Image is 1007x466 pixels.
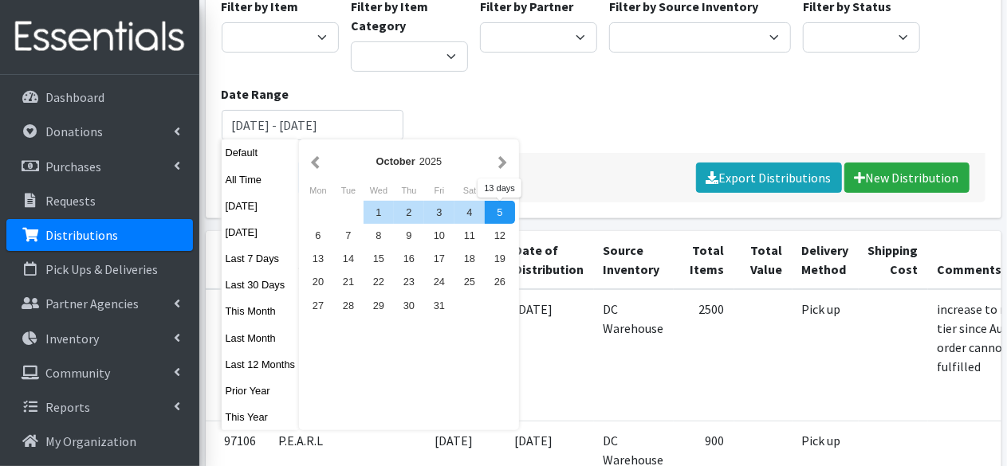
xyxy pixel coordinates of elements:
a: Inventory [6,323,193,354]
button: Prior Year [222,379,300,402]
div: Thursday [394,180,424,201]
div: 10 [424,224,454,247]
div: Monday [303,180,333,201]
button: Default [222,141,300,164]
div: 9 [394,224,424,247]
div: 27 [303,294,333,317]
th: Shipping Cost [859,231,928,289]
div: 12 [485,224,515,247]
p: Requests [45,193,96,209]
a: Requests [6,185,193,217]
div: 15 [364,247,394,270]
p: Reports [45,399,90,415]
a: Pick Ups & Deliveries [6,253,193,285]
button: Last 30 Days [222,273,300,296]
img: HumanEssentials [6,10,193,64]
input: January 1, 2011 - December 31, 2011 [222,110,403,140]
a: Donations [6,116,193,147]
div: 22 [364,270,394,293]
span: 2025 [419,155,442,167]
div: Sunday [485,180,515,201]
a: Reports [6,391,193,423]
a: Export Distributions [696,163,842,193]
td: DC Warehouse [594,289,674,421]
button: This Year [222,405,300,429]
th: Total Items [674,231,734,289]
a: Partner Agencies [6,288,193,319]
p: Dashboard [45,89,104,105]
div: 19 [485,247,515,270]
p: Pick Ups & Deliveries [45,261,158,277]
div: Wednesday [364,180,394,201]
td: Pick up [793,289,859,421]
div: 31 [424,294,454,317]
th: Delivery Method [793,231,859,289]
div: 17 [424,247,454,270]
button: Last Month [222,327,300,350]
p: Community [45,365,110,381]
label: Date Range [222,84,289,104]
div: 3 [424,201,454,224]
p: Partner Agencies [45,296,139,311]
div: 13 [303,247,333,270]
p: Distributions [45,227,118,243]
div: 30 [394,294,424,317]
div: 6 [303,224,333,247]
button: [DATE] [222,221,300,244]
button: [DATE] [222,194,300,217]
a: Dashboard [6,81,193,113]
div: 2 [394,201,424,224]
td: [DATE] [505,289,594,421]
div: 28 [333,294,364,317]
div: Saturday [454,180,485,201]
p: My Organization [45,433,136,449]
a: Distributions [6,219,193,251]
button: This Month [222,300,300,323]
div: 14 [333,247,364,270]
a: My Organization [6,425,193,457]
th: Date of Distribution [505,231,594,289]
div: Friday [424,180,454,201]
div: Tuesday [333,180,364,201]
th: ID [206,231,269,289]
div: 8 [364,224,394,247]
div: 1 [364,201,394,224]
button: Last 7 Days [222,247,300,270]
th: Source Inventory [594,231,674,289]
p: Inventory [45,331,99,347]
div: 20 [303,270,333,293]
div: 21 [333,270,364,293]
td: 96107 [206,289,269,421]
td: 2500 [674,289,734,421]
div: 24 [424,270,454,293]
div: 11 [454,224,485,247]
button: Last 12 Months [222,353,300,376]
div: 25 [454,270,485,293]
a: Community [6,357,193,389]
div: 4 [454,201,485,224]
a: Purchases [6,151,193,182]
strong: October [376,155,415,167]
div: 16 [394,247,424,270]
button: All Time [222,168,300,191]
div: 26 [485,270,515,293]
th: Total Value [734,231,793,289]
div: 23 [394,270,424,293]
div: 29 [364,294,394,317]
a: New Distribution [844,163,970,193]
div: 18 [454,247,485,270]
div: 5 [485,201,515,224]
p: Donations [45,123,103,139]
p: Purchases [45,159,101,174]
div: 7 [333,224,364,247]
